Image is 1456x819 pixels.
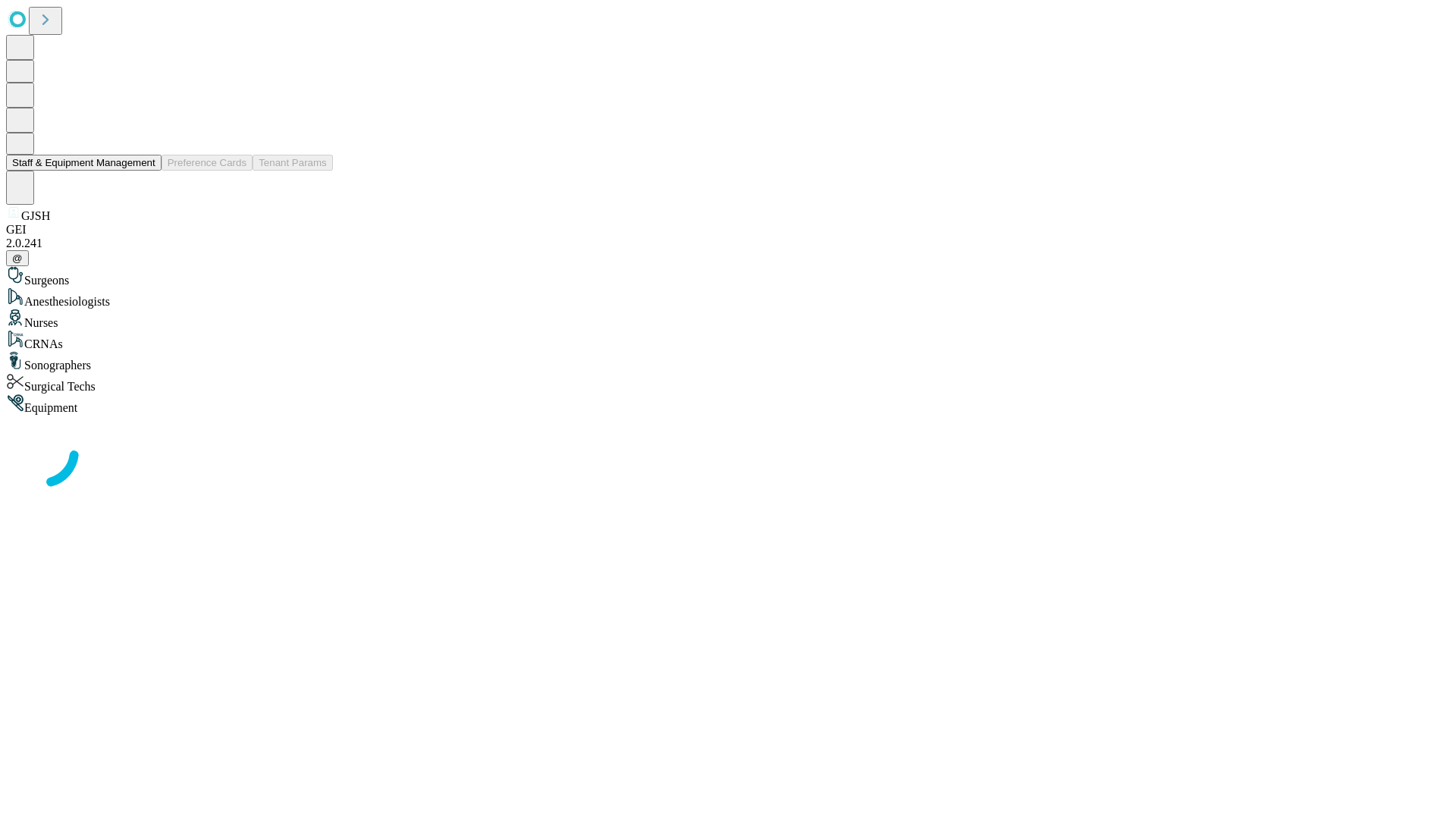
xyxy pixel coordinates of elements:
[6,330,1450,351] div: CRNAs
[6,394,1450,415] div: Equipment
[21,209,50,222] span: GJSH
[6,250,29,266] button: @
[6,351,1450,372] div: Sonographers
[6,287,1450,309] div: Anesthesiologists
[12,253,23,264] span: @
[6,155,162,171] button: Staff & Equipment Management
[6,266,1450,287] div: Surgeons
[6,223,1450,237] div: GEI
[6,309,1450,330] div: Nurses
[162,155,253,171] button: Preference Cards
[6,372,1450,394] div: Surgical Techs
[253,155,333,171] button: Tenant Params
[6,237,1450,250] div: 2.0.241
